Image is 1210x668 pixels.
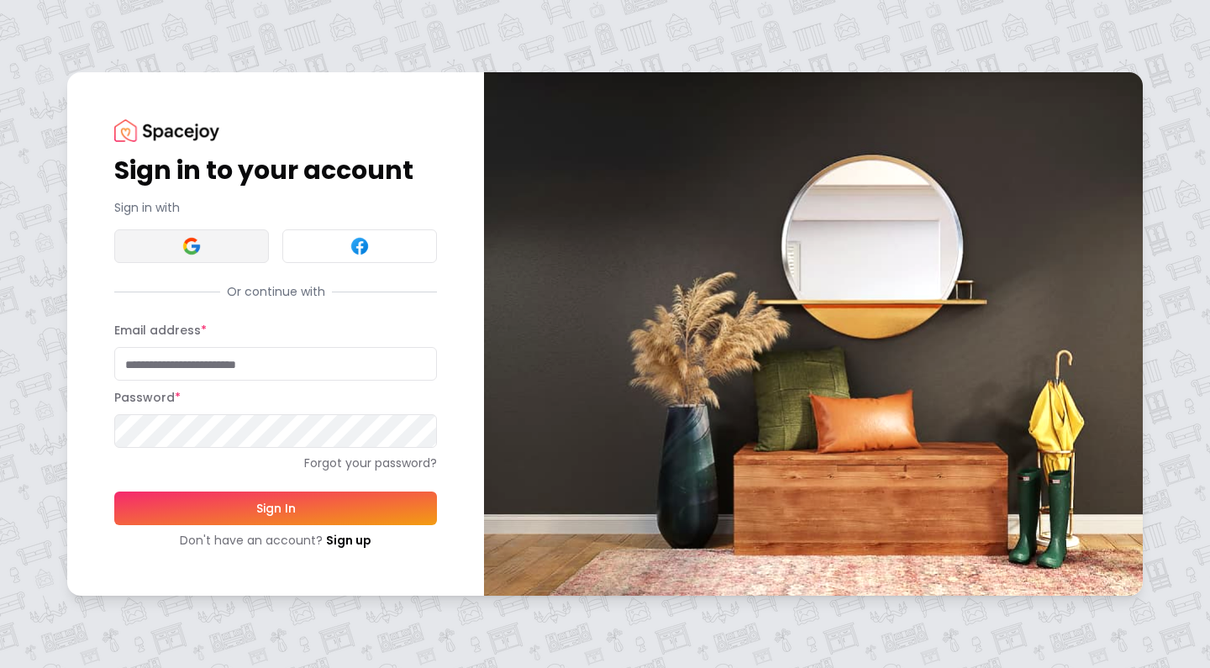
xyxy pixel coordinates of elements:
img: banner [484,72,1143,596]
div: Don't have an account? [114,532,437,549]
span: Or continue with [220,283,332,300]
label: Email address [114,322,207,339]
img: Facebook signin [350,236,370,256]
img: Spacejoy Logo [114,119,219,142]
label: Password [114,389,181,406]
p: Sign in with [114,199,437,216]
button: Sign In [114,492,437,525]
a: Forgot your password? [114,455,437,471]
a: Sign up [326,532,371,549]
img: Google signin [181,236,202,256]
h1: Sign in to your account [114,155,437,186]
